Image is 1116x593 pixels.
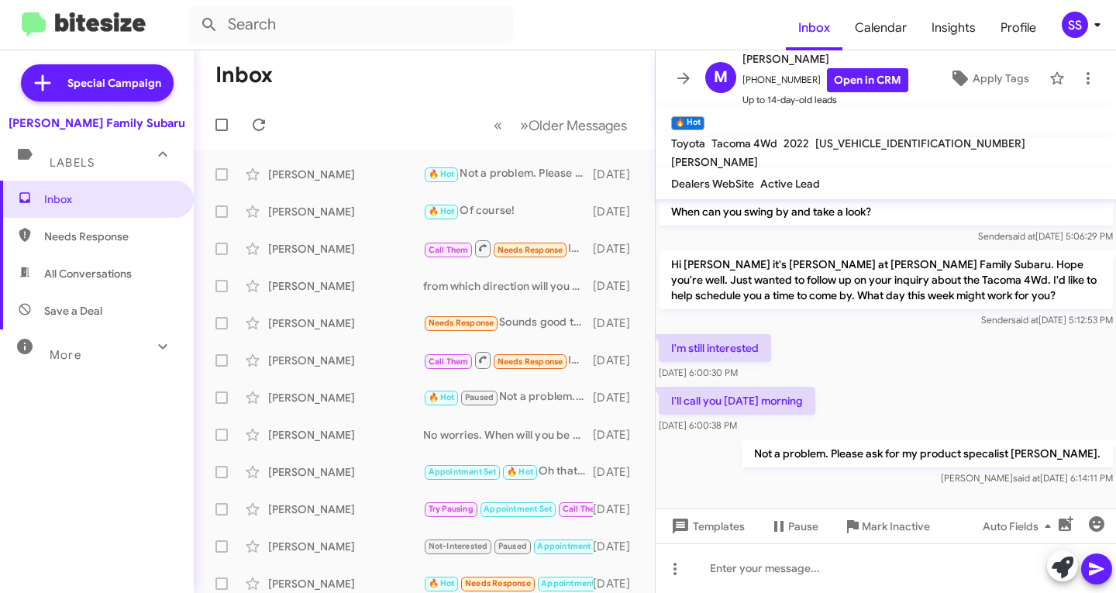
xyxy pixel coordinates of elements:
[498,541,527,551] span: Paused
[465,392,494,402] span: Paused
[423,574,593,592] div: Yup
[21,64,174,102] a: Special Campaign
[1049,12,1099,38] button: SS
[1013,472,1040,484] span: said at
[268,390,423,405] div: [PERSON_NAME]
[668,512,745,540] span: Templates
[788,512,818,540] span: Pause
[429,392,455,402] span: 🔥 Hot
[268,278,423,294] div: [PERSON_NAME]
[659,250,1113,309] p: Hi [PERSON_NAME] it's [PERSON_NAME] at [PERSON_NAME] Family Subaru. Hope you're well. Just wanted...
[511,109,636,141] button: Next
[714,65,728,90] span: M
[268,353,423,368] div: [PERSON_NAME]
[671,155,758,169] span: [PERSON_NAME]
[429,318,494,328] span: Needs Response
[973,64,1029,92] span: Apply Tags
[671,177,754,191] span: Dealers WebSite
[44,191,176,207] span: Inbox
[429,206,455,216] span: 🔥 Hot
[941,472,1113,484] span: [PERSON_NAME] [DATE] 6:14:11 PM
[520,115,529,135] span: »
[9,115,185,131] div: [PERSON_NAME] Family Subaru
[742,92,908,108] span: Up to 14-day-old leads
[268,427,423,443] div: [PERSON_NAME]
[593,390,642,405] div: [DATE]
[188,6,513,43] input: Search
[50,348,81,362] span: More
[268,502,423,517] div: [PERSON_NAME]
[484,109,511,141] button: Previous
[1062,12,1088,38] div: SS
[831,512,942,540] button: Mark Inactive
[988,5,1049,50] a: Profile
[429,578,455,588] span: 🔥 Hot
[429,169,455,179] span: 🔥 Hot
[423,388,593,406] div: Not a problem. Talk to you then!
[935,64,1042,92] button: Apply Tags
[786,5,842,50] a: Inbox
[593,464,642,480] div: [DATE]
[50,156,95,170] span: Labels
[742,50,908,68] span: [PERSON_NAME]
[44,229,176,244] span: Needs Response
[529,117,627,134] span: Older Messages
[423,463,593,481] div: Oh that would be perfect! What time [DATE] would work for you?
[268,576,423,591] div: [PERSON_NAME]
[919,5,988,50] span: Insights
[757,512,831,540] button: Pause
[423,239,593,258] div: Inbound Call
[784,136,809,150] span: 2022
[537,541,605,551] span: Appointment Set
[983,512,1057,540] span: Auto Fields
[1011,314,1038,326] span: said at
[659,367,738,378] span: [DATE] 6:00:30 PM
[423,537,593,555] div: Will do
[593,241,642,257] div: [DATE]
[742,68,908,92] span: [PHONE_NUMBER]
[593,353,642,368] div: [DATE]
[423,314,593,332] div: Sounds good thanks
[760,177,820,191] span: Active Lead
[827,68,908,92] a: Open in CRM
[593,539,642,554] div: [DATE]
[842,5,919,50] a: Calendar
[429,245,469,255] span: Call Them
[215,63,273,88] h1: Inbox
[423,350,593,370] div: Inbound Call
[659,334,771,362] p: I'm still interested
[44,266,132,281] span: All Conversations
[423,202,593,220] div: Of course!
[563,504,603,514] span: Call Them
[981,314,1113,326] span: Sender [DATE] 5:12:53 PM
[593,315,642,331] div: [DATE]
[423,165,593,183] div: Not a problem. Please ask for my product specalist [PERSON_NAME].
[44,303,102,319] span: Save a Deal
[593,167,642,182] div: [DATE]
[429,541,488,551] span: Not-Interested
[465,578,531,588] span: Needs Response
[862,512,930,540] span: Mark Inactive
[659,387,815,415] p: I'll call you [DATE] morning
[423,427,593,443] div: No worries. When will you be coming back to [GEOGRAPHIC_DATA]?
[970,512,1069,540] button: Auto Fields
[659,419,737,431] span: [DATE] 6:00:38 PM
[485,109,636,141] nav: Page navigation example
[593,278,642,294] div: [DATE]
[593,204,642,219] div: [DATE]
[711,136,777,150] span: Tacoma 4Wd
[671,136,705,150] span: Toyota
[1008,230,1035,242] span: said at
[268,315,423,331] div: [PERSON_NAME]
[978,230,1113,242] span: Sender [DATE] 5:06:29 PM
[742,440,1113,467] p: Not a problem. Please ask for my product specalist [PERSON_NAME].
[494,115,502,135] span: «
[268,167,423,182] div: [PERSON_NAME]
[429,467,497,477] span: Appointment Set
[423,278,593,294] div: from which direction will you be coming from?
[268,539,423,554] div: [PERSON_NAME]
[67,75,161,91] span: Special Campaign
